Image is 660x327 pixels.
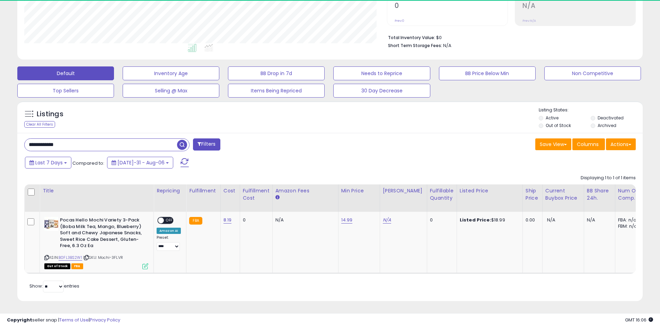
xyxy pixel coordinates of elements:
[546,115,558,121] label: Active
[223,217,232,224] a: 8.19
[25,157,71,169] button: Last 7 Days
[388,35,435,40] b: Total Inventory Value:
[157,235,181,251] div: Preset:
[546,122,571,128] label: Out of Stock
[577,141,599,148] span: Columns
[547,217,555,223] span: N/A
[7,317,120,324] div: seller snap | |
[618,187,643,202] div: Num of Comp.
[522,19,536,23] small: Prev: N/A
[539,107,643,113] p: Listing States:
[37,109,63,119] h5: Listings
[460,217,517,223] div: $18.99
[526,187,539,202] div: Ship Price
[107,157,173,169] button: [DATE]-31 - Aug-06
[44,217,148,268] div: ASIN:
[535,138,571,150] button: Save View
[598,115,624,121] label: Deactivated
[35,159,63,166] span: Last 7 Days
[189,217,202,225] small: FBA
[545,187,581,202] div: Current Buybox Price
[164,218,175,224] span: OFF
[618,217,641,223] div: FBA: n/a
[388,43,442,48] b: Short Term Storage Fees:
[430,217,451,223] div: 0
[341,187,377,194] div: Min Price
[72,160,104,166] span: Compared to:
[24,121,55,128] div: Clear All Filters
[625,317,653,323] span: 2025-08-14 16:06 GMT
[59,255,82,261] a: B0FL3BS2W1
[598,122,616,128] label: Archived
[572,138,605,150] button: Columns
[223,187,237,194] div: Cost
[90,317,120,323] a: Privacy Policy
[189,187,217,194] div: Fulfillment
[581,175,636,181] div: Displaying 1 to 1 of 1 items
[44,217,58,231] img: 516KMqHmjvL._SL40_.jpg
[275,217,333,223] div: N/A
[59,317,89,323] a: Terms of Use
[193,138,220,151] button: Filters
[7,317,32,323] strong: Copyright
[83,255,123,260] span: | SKU: Mochi-3FLVR
[157,187,183,194] div: Repricing
[71,263,83,269] span: FBA
[439,66,536,80] button: BB Price Below Min
[341,217,353,224] a: 14.99
[430,187,454,202] div: Fulfillable Quantity
[587,187,612,202] div: BB Share 24h.
[43,187,151,194] div: Title
[333,66,430,80] button: Needs to Reprice
[243,217,267,223] div: 0
[606,138,636,150] button: Actions
[460,217,491,223] b: Listed Price:
[388,33,631,41] li: $0
[275,194,280,201] small: Amazon Fees.
[44,263,70,269] span: All listings that are currently out of stock and unavailable for purchase on Amazon
[157,228,181,234] div: Amazon AI
[275,187,335,194] div: Amazon Fees
[17,84,114,98] button: Top Sellers
[443,42,451,49] span: N/A
[243,187,270,202] div: Fulfillment Cost
[395,2,508,11] h2: 0
[383,187,424,194] div: [PERSON_NAME]
[522,2,635,11] h2: N/A
[544,66,641,80] button: Non Competitive
[17,66,114,80] button: Default
[29,283,79,289] span: Show: entries
[383,217,391,224] a: N/A
[526,217,537,223] div: 0.00
[618,223,641,229] div: FBM: n/a
[460,187,520,194] div: Listed Price
[117,159,165,166] span: [DATE]-31 - Aug-06
[60,217,144,251] b: Pocas Hello Mochi Variety 3-Pack (Boba Milk Tea, Mango, Blueberry) Soft and Chewy Japanese Snacks...
[123,84,219,98] button: Selling @ Max
[123,66,219,80] button: Inventory Age
[395,19,404,23] small: Prev: 0
[228,66,325,80] button: BB Drop in 7d
[228,84,325,98] button: Items Being Repriced
[587,217,610,223] div: N/A
[333,84,430,98] button: 30 Day Decrease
